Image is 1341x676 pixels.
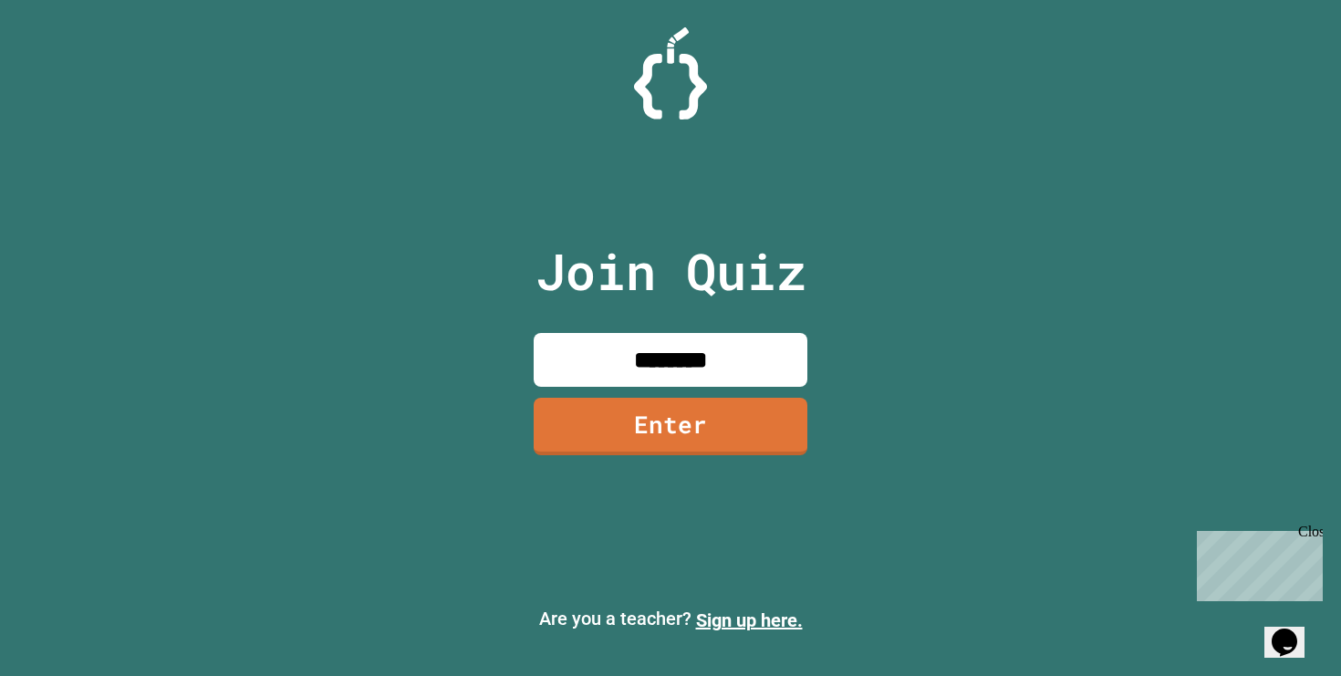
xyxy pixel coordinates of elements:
p: Are you a teacher? [15,605,1326,634]
iframe: chat widget [1264,603,1323,658]
a: Enter [534,398,807,455]
p: Join Quiz [535,234,806,309]
a: Sign up here. [696,609,803,631]
div: Chat with us now!Close [7,7,126,116]
iframe: chat widget [1190,524,1323,601]
img: Logo.svg [634,27,707,120]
